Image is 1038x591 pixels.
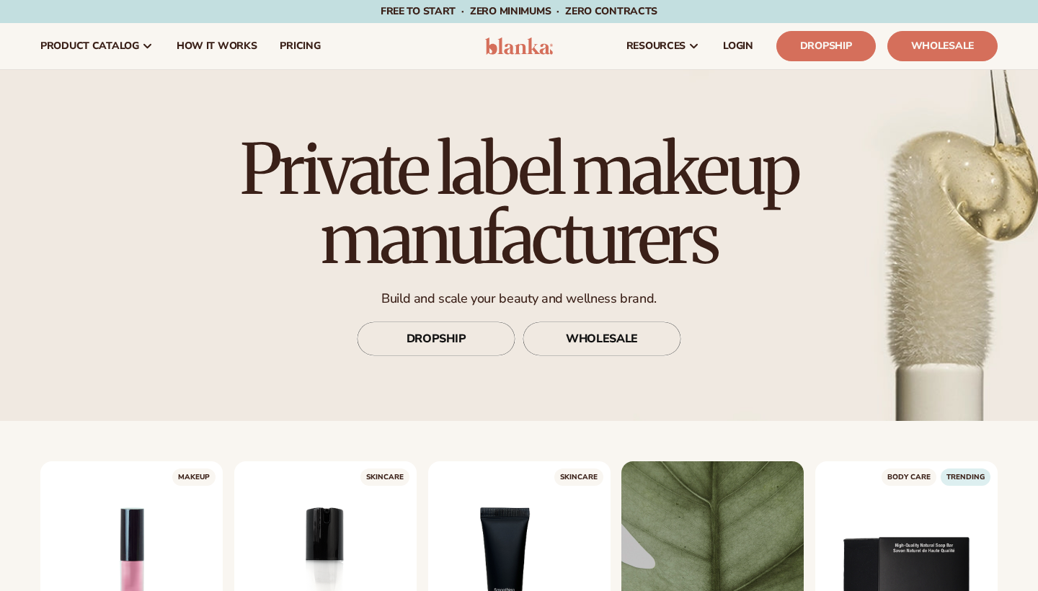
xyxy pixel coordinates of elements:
[165,23,269,69] a: How It Works
[776,31,876,61] a: Dropship
[381,4,657,18] span: Free to start · ZERO minimums · ZERO contracts
[198,290,840,307] p: Build and scale your beauty and wellness brand.
[485,37,554,55] img: logo
[29,23,165,69] a: product catalog
[268,23,332,69] a: pricing
[198,135,840,273] h1: Private label makeup manufacturers
[711,23,765,69] a: LOGIN
[357,321,515,356] a: DROPSHIP
[177,40,257,52] span: How It Works
[887,31,998,61] a: Wholesale
[40,40,139,52] span: product catalog
[615,23,711,69] a: resources
[626,40,686,52] span: resources
[523,321,681,356] a: WHOLESALE
[280,40,320,52] span: pricing
[723,40,753,52] span: LOGIN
